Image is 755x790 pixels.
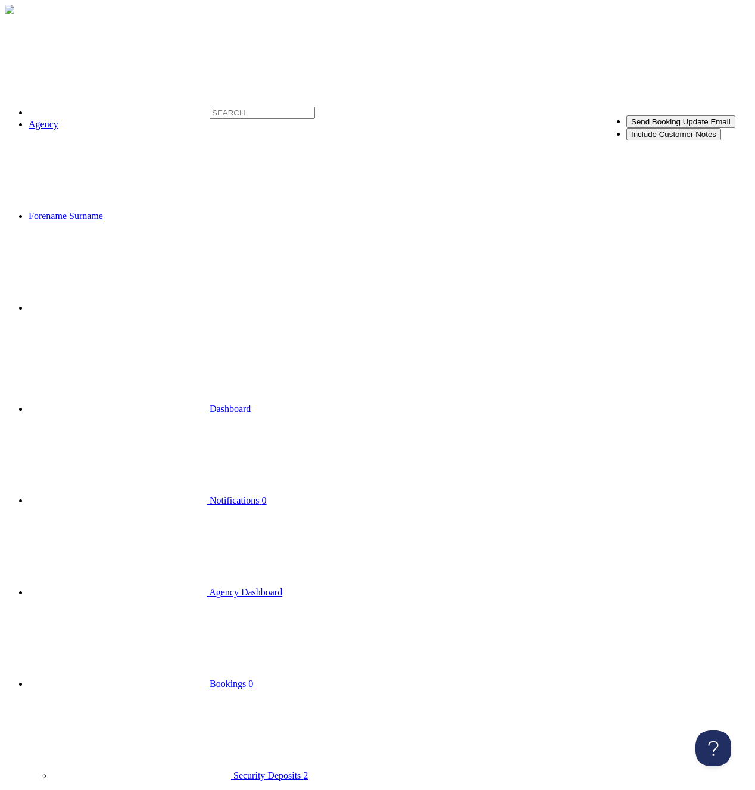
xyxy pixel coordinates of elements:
span: Notifications [210,495,260,505]
span: Agency Dashboard [209,587,282,597]
a: Bookings 0 [29,679,434,689]
button: Send Booking Update Email [626,115,735,128]
span: 0 [262,495,267,505]
a: Security Deposits 2 [52,770,308,780]
span: 0 [248,679,253,689]
span: Security Deposits [233,770,301,780]
button: Include Customer Notes [626,128,721,140]
img: menu-toggle-4520fedd754c2a8bde71ea2914dd820b131290c2d9d837ca924f0cce6f9668d0.png [5,5,14,14]
iframe: Toggle Customer Support [695,730,731,766]
a: Agency Dashboard [29,587,282,597]
span: Bookings [210,679,246,689]
a: Notifications 0 [29,495,267,505]
a: Agency [29,119,58,129]
a: Dashboard [29,404,251,414]
input: SEARCH [210,107,315,119]
span: Dashboard [210,404,251,414]
a: Forename Surname [29,211,282,221]
span: 2 [303,770,308,780]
